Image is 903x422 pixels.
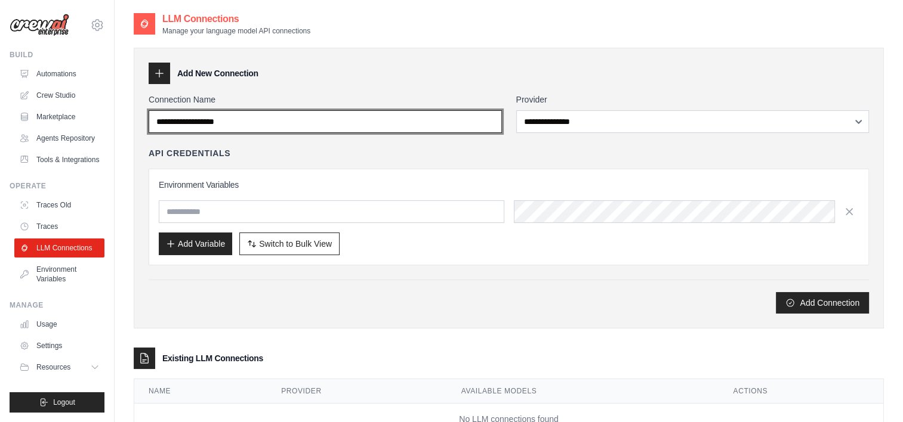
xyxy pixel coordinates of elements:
div: Operate [10,181,104,191]
h2: LLM Connections [162,12,310,26]
button: Switch to Bulk View [239,232,340,255]
h3: Existing LLM Connections [162,352,263,364]
a: Settings [14,336,104,355]
img: Logo [10,14,69,36]
div: Build [10,50,104,60]
a: Traces [14,217,104,236]
a: Agents Repository [14,129,104,148]
button: Add Variable [159,232,232,255]
th: Actions [719,379,883,404]
th: Name [134,379,267,404]
th: Available Models [447,379,719,404]
h3: Environment Variables [159,179,859,191]
a: Traces Old [14,196,104,215]
div: Manage [10,300,104,310]
span: Logout [53,398,75,407]
a: Automations [14,64,104,83]
a: Crew Studio [14,86,104,105]
button: Resources [14,358,104,377]
a: LLM Connections [14,238,104,257]
a: Environment Variables [14,260,104,288]
span: Resources [36,362,70,372]
a: Marketplace [14,107,104,126]
span: Switch to Bulk View [259,238,332,250]
label: Provider [516,94,870,105]
p: Manage your language model API connections [162,26,310,36]
a: Tools & Integrations [14,150,104,169]
button: Logout [10,392,104,412]
h4: API Credentials [149,147,230,159]
label: Connection Name [149,94,502,105]
h3: Add New Connection [177,67,258,79]
th: Provider [267,379,447,404]
a: Usage [14,315,104,334]
button: Add Connection [776,292,869,314]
